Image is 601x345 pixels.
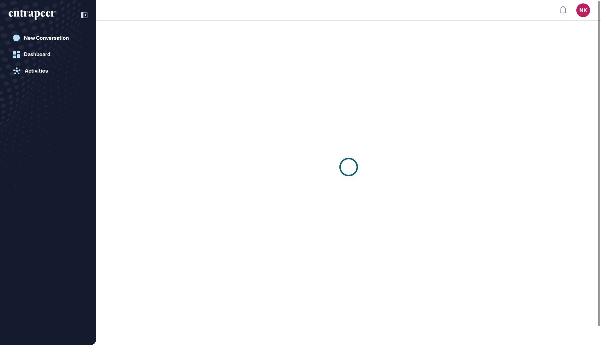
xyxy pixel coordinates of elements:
[9,64,87,78] a: Activities
[25,68,48,74] div: Activities
[576,3,590,17] button: NK
[24,35,69,41] div: New Conversation
[9,31,87,45] a: New Conversation
[24,51,50,57] div: Dashboard
[9,10,56,21] div: entrapeer-logo
[9,48,87,61] a: Dashboard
